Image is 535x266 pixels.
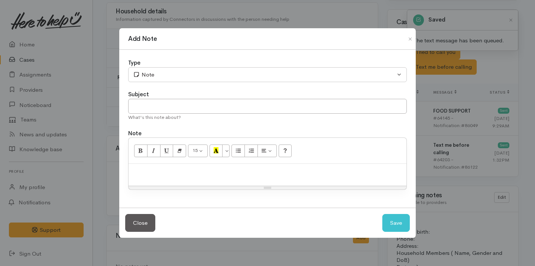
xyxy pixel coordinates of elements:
[128,129,142,138] label: Note
[257,145,277,157] button: Paragraph
[382,214,410,232] button: Save
[222,145,230,157] button: More Color
[231,145,245,157] button: Unordered list (⌘+⇧+NUM7)
[147,145,160,157] button: Italic (⌘+I)
[134,145,147,157] button: Bold (⌘+B)
[129,186,406,189] div: Resize
[128,90,149,99] label: Subject
[188,145,208,157] button: Font Size
[128,67,407,82] button: Note
[210,145,223,157] button: Recent Color
[192,147,198,153] span: 15
[244,145,258,157] button: Ordered list (⌘+⇧+NUM8)
[279,145,292,157] button: Help
[128,59,140,67] label: Type
[160,145,174,157] button: Underline (⌘+U)
[128,114,407,121] div: What's this note about?
[404,35,416,43] button: Close
[125,214,155,232] button: Close
[173,145,186,157] button: Remove Font Style (⌘+\)
[133,71,395,79] div: Note
[128,34,157,44] h1: Add Note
